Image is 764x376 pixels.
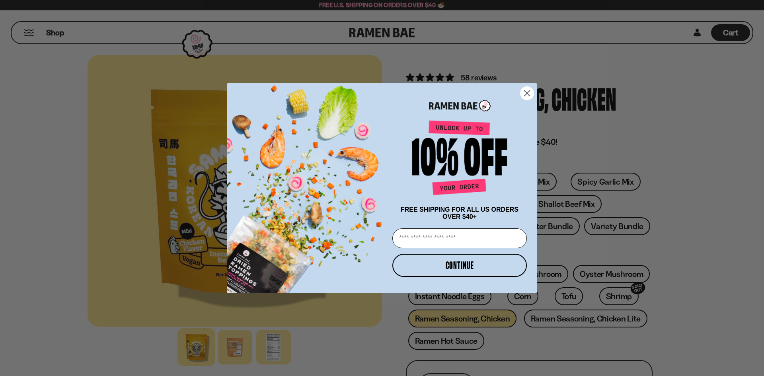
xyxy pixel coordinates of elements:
img: Unlock up to 10% off [410,120,509,198]
button: Close dialog [520,86,534,100]
img: ce7035ce-2e49-461c-ae4b-8ade7372f32c.png [227,76,389,293]
span: FREE SHIPPING FOR ALL US ORDERS OVER $40+ [401,206,518,220]
img: Ramen Bae Logo [429,99,491,112]
button: CONTINUE [392,254,527,277]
